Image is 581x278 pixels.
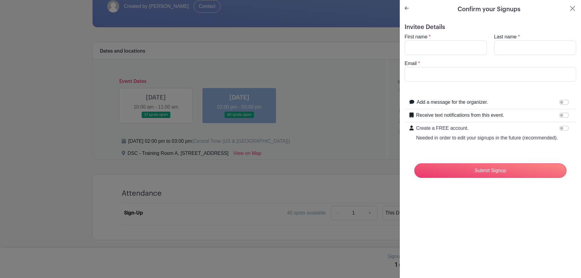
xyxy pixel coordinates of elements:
[405,33,428,41] label: First name
[416,125,558,132] p: Create a FREE account.
[417,99,488,106] label: Add a message for the organizer.
[405,60,417,67] label: Email
[416,134,558,142] p: Needed in order to edit your signups in the future (recommended).
[416,112,504,119] label: Receive text notifications from this event.
[494,33,517,41] label: Last name
[569,5,576,12] button: Close
[405,24,576,31] h5: Invitee Details
[414,163,566,178] input: Submit Signup
[458,5,520,14] h5: Confirm your Signups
